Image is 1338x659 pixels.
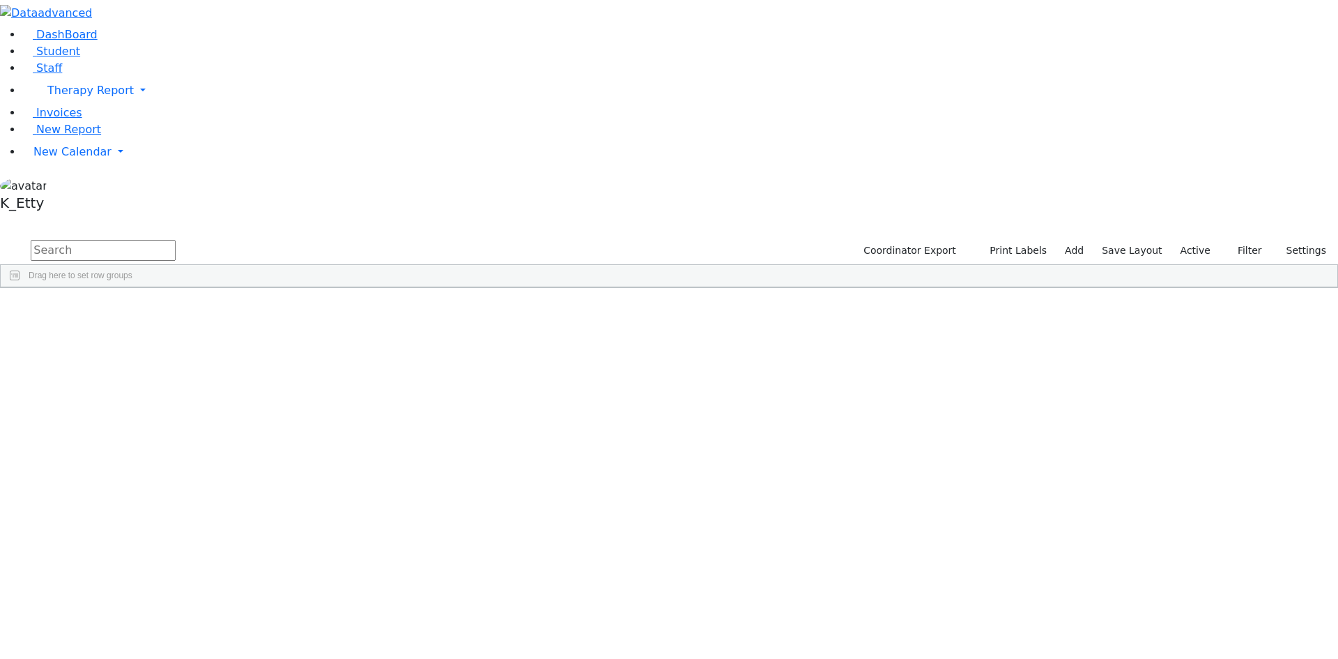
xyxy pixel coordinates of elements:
[33,145,111,158] span: New Calendar
[22,123,101,136] a: New Report
[1174,240,1217,262] label: Active
[29,271,132,280] span: Drag here to set row groups
[854,240,962,262] button: Coordinator Export
[1059,240,1090,262] a: Add
[36,61,62,75] span: Staff
[36,123,101,136] span: New Report
[22,138,1338,166] a: New Calendar
[22,61,62,75] a: Staff
[36,106,82,119] span: Invoices
[1095,240,1168,262] button: Save Layout
[36,45,80,58] span: Student
[36,28,98,41] span: DashBoard
[22,28,98,41] a: DashBoard
[47,84,134,97] span: Therapy Report
[31,240,176,261] input: Search
[22,45,80,58] a: Student
[22,106,82,119] a: Invoices
[1268,240,1332,262] button: Settings
[1220,240,1268,262] button: Filter
[22,77,1338,105] a: Therapy Report
[974,240,1053,262] button: Print Labels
